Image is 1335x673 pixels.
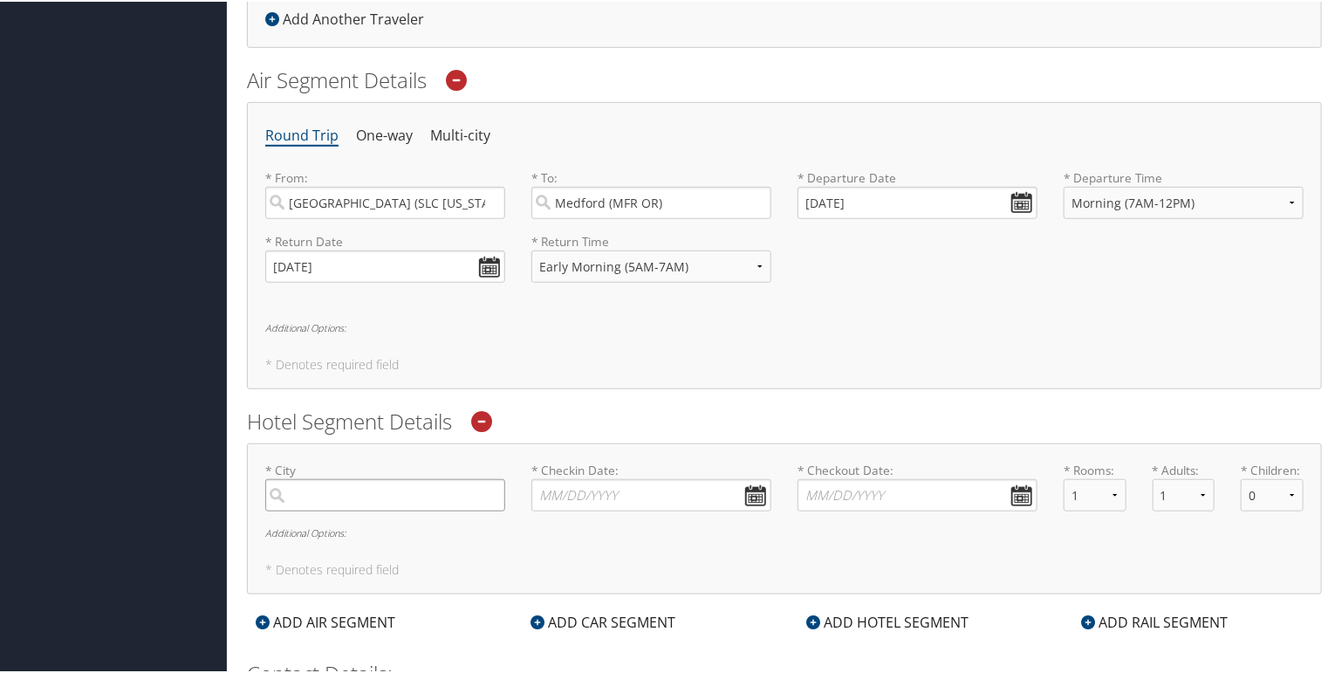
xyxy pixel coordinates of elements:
[265,231,505,249] label: * Return Date
[247,64,1322,93] h2: Air Segment Details
[265,321,1304,331] h6: Additional Options:
[247,405,1322,435] h2: Hotel Segment Details
[265,357,1304,369] h5: * Denotes required field
[265,7,433,28] div: Add Another Traveler
[798,610,977,631] div: ADD HOTEL SEGMENT
[265,249,505,281] input: MM/DD/YYYY
[1064,460,1126,477] label: * Rooms:
[1073,610,1237,631] div: ADD RAIL SEGMENT
[1064,168,1304,231] label: * Departure Time
[798,168,1037,185] label: * Departure Date
[265,460,505,510] label: * City
[523,610,685,631] div: ADD CAR SEGMENT
[265,168,505,217] label: * From:
[531,185,771,217] input: City or Airport Code
[1153,460,1215,477] label: * Adults:
[531,460,771,510] label: * Checkin Date:
[1241,460,1304,477] label: * Children:
[1064,185,1304,217] select: * Departure Time
[798,460,1037,510] label: * Checkout Date:
[430,119,490,150] li: Multi-city
[798,477,1037,510] input: * Checkout Date:
[265,562,1304,574] h5: * Denotes required field
[356,119,413,150] li: One-way
[265,119,339,150] li: Round Trip
[798,185,1037,217] input: MM/DD/YYYY
[531,477,771,510] input: * Checkin Date:
[531,168,771,217] label: * To:
[247,610,404,631] div: ADD AIR SEGMENT
[265,185,505,217] input: City or Airport Code
[265,526,1304,536] h6: Additional Options:
[531,231,771,249] label: * Return Time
